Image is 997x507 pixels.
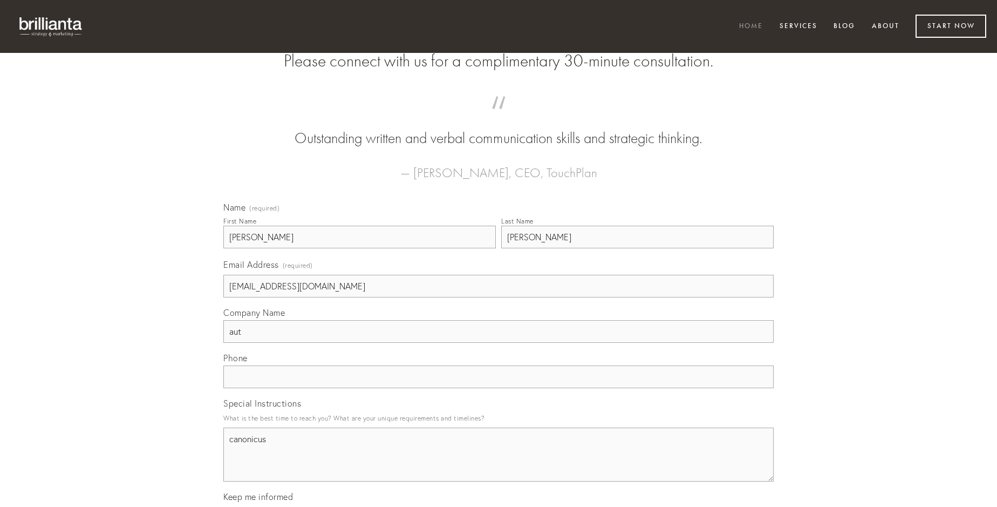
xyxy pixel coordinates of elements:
[249,205,279,212] span: (required)
[865,18,906,36] a: About
[223,217,256,225] div: First Name
[223,428,774,482] textarea: canonicus
[11,11,92,42] img: brillianta - research, strategy, marketing
[241,149,756,184] figcaption: — [PERSON_NAME], CEO, TouchPlan
[732,18,770,36] a: Home
[223,259,279,270] span: Email Address
[773,18,824,36] a: Services
[827,18,862,36] a: Blog
[223,398,301,409] span: Special Instructions
[223,51,774,71] h2: Please connect with us for a complimentary 30-minute consultation.
[223,307,285,318] span: Company Name
[223,353,248,363] span: Phone
[241,107,756,128] span: “
[223,411,774,425] p: What is the best time to reach you? What are your unique requirements and timelines?
[241,107,756,149] blockquote: Outstanding written and verbal communication skills and strategic thinking.
[223,202,245,213] span: Name
[501,217,534,225] div: Last Name
[283,258,313,273] span: (required)
[223,491,293,502] span: Keep me informed
[916,15,986,38] a: Start Now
